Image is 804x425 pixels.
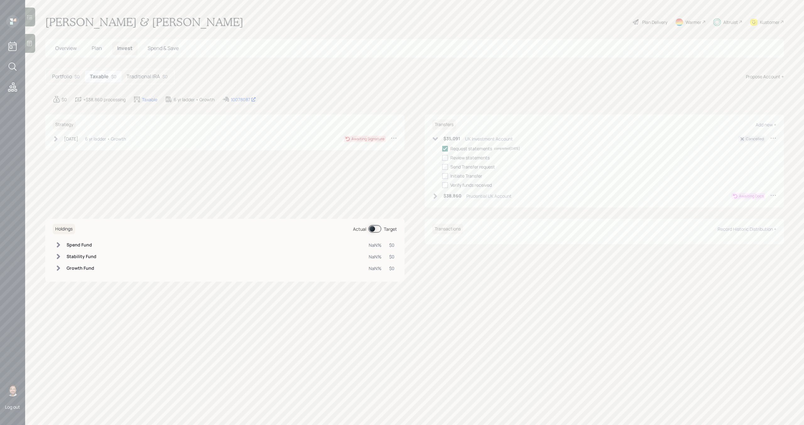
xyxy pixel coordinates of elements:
h6: $35,091 [443,136,460,141]
div: Review statements [450,154,490,161]
div: 10078087 [231,96,256,103]
div: Propose Account + [746,73,784,80]
h5: Traditional IRA [127,74,160,80]
div: $0 [74,73,80,80]
h5: Portfolio [52,74,72,80]
h6: $38,860 [443,193,461,199]
div: $0 [162,73,168,80]
div: NaN% [369,253,382,260]
h1: [PERSON_NAME] & [PERSON_NAME] [45,15,243,29]
div: NaN% [369,265,382,272]
div: +$38,860 processing [83,96,126,103]
div: $0 [389,253,394,260]
div: Cancelled [746,136,764,142]
span: Plan [92,45,102,52]
h6: Strategy [53,119,76,130]
div: Plan Delivery [642,19,667,25]
div: Request statements [450,145,492,152]
h6: Growth Fund [67,266,96,271]
div: Taxable [142,96,157,103]
h6: Holdings [53,224,75,234]
div: Log out [5,404,20,410]
div: completed [DATE] [494,146,520,151]
div: Altruist [723,19,738,25]
div: $0 [62,96,67,103]
div: 6 yr ladder • Growth [174,96,215,103]
span: Invest [117,45,133,52]
div: $0 [111,73,117,80]
div: Awaiting Signature [351,136,384,142]
div: Prudential UK Account [466,193,512,199]
div: $0 [389,265,394,272]
div: Warmer [686,19,701,25]
div: Actual [353,226,366,232]
div: Awaiting Docs [739,193,764,199]
div: Initiate Transfer [450,173,482,179]
div: NaN% [369,242,382,248]
div: Target [384,226,397,232]
h5: Taxable [90,74,109,80]
div: Send Transfer request [450,163,495,170]
h6: Spend Fund [67,242,96,248]
div: $0 [389,242,394,248]
div: [DATE] [64,135,78,142]
div: Kustomer [760,19,780,25]
div: Record Historic Distribution + [718,226,776,232]
span: Spend & Save [148,45,179,52]
div: UK Investment Account [465,135,513,142]
div: Verify funds received [450,182,492,188]
img: michael-russo-headshot.png [6,384,19,396]
h6: Transfers [432,119,456,130]
span: Overview [55,45,77,52]
h6: Transactions [432,224,463,234]
div: 6 yr ladder • Growth [85,135,126,142]
div: Add new + [756,122,776,128]
h6: Stability Fund [67,254,96,259]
